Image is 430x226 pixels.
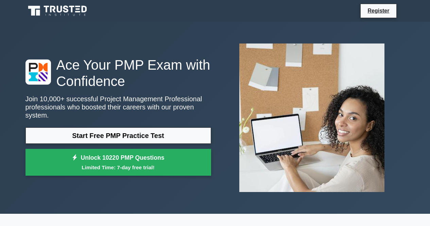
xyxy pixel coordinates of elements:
[25,127,211,144] a: Start Free PMP Practice Test
[25,95,211,119] p: Join 10,000+ successful Project Management Professional professionals who boosted their careers w...
[363,6,393,15] a: Register
[34,163,203,171] small: Limited Time: 7-day free trial!
[25,57,211,89] h1: Ace Your PMP Exam with Confidence
[25,149,211,176] a: Unlock 10220 PMP QuestionsLimited Time: 7-day free trial!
